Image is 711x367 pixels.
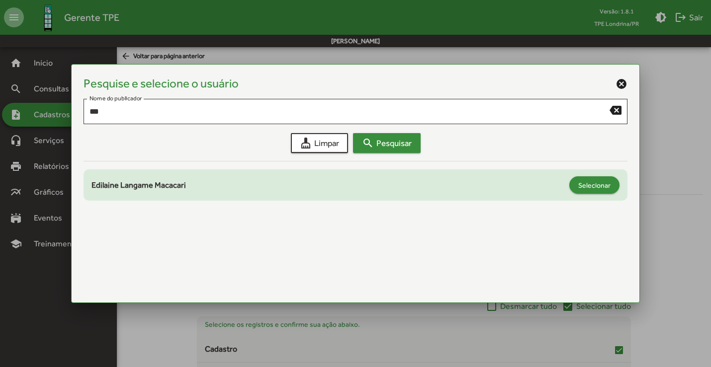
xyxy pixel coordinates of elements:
[362,134,412,152] span: Pesquisar
[84,76,239,91] h4: Pesquise e selecione o usuário
[578,176,611,194] span: Selecionar
[616,78,627,90] mat-icon: cancel
[362,137,374,149] mat-icon: search
[569,176,620,194] button: Selecionar
[291,133,348,153] button: Limpar
[91,180,186,190] span: Edilaine Langame Macacari
[300,134,339,152] span: Limpar
[300,137,312,149] mat-icon: cleaning_services
[610,104,622,116] mat-icon: backspace
[353,133,421,153] button: Pesquisar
